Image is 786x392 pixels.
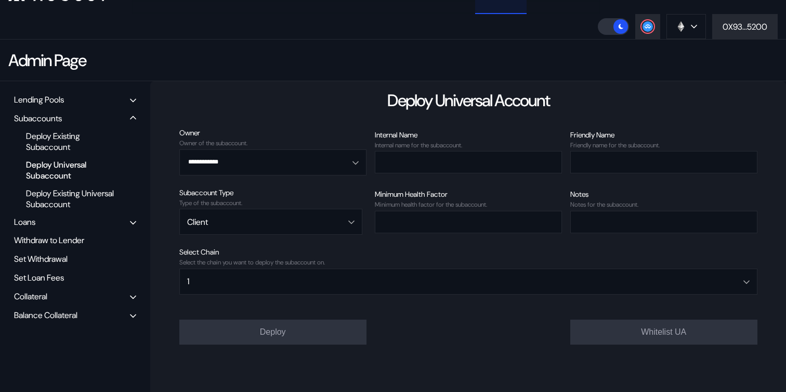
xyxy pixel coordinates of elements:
[570,201,757,208] div: Notes for the subaccount.
[570,130,757,140] div: Friendly Name
[14,113,62,124] div: Subaccounts
[179,209,362,235] button: Open menu
[375,201,562,208] div: Minimum health factor for the subaccount.
[10,251,140,267] div: Set Withdrawal
[666,14,706,39] button: chain logo
[14,310,77,321] div: Balance Collateral
[179,199,366,207] div: Type of the subaccount.
[14,291,47,302] div: Collateral
[187,217,336,227] div: Client
[179,128,366,137] div: Owner
[179,320,366,345] button: Deploy
[187,276,688,287] div: 1
[10,232,140,248] div: Withdraw to Lender
[723,21,767,32] div: 0X93...5200
[387,90,549,111] div: Deploy Universal Account
[14,217,35,227] div: Loans
[570,320,757,345] button: Whitelist UA
[375,189,562,199] div: Minimum Health Factor
[21,158,122,183] div: Deploy Universal Subaccount
[570,189,757,199] div: Notes
[14,94,64,105] div: Lending Pools
[712,14,778,39] button: 0X93...5200
[375,130,562,140] div: Internal Name
[675,21,687,32] img: chain logo
[10,270,140,286] div: Set Loan Fees
[21,186,122,211] div: Deploy Existing Universal Subaccount
[179,140,366,147] div: Owner of the subaccount.
[21,129,122,154] div: Deploy Existing Subaccount
[8,49,86,71] div: Admin Page
[179,149,366,175] button: Open menu
[570,142,757,149] div: Friendly name for the subaccount.
[179,247,757,257] div: Select Chain
[179,188,366,197] div: Subaccount Type
[179,269,757,295] button: Open menu
[375,142,562,149] div: Internal name for the subaccount.
[179,259,757,266] div: Select the chain you want to deploy the subaccount on.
